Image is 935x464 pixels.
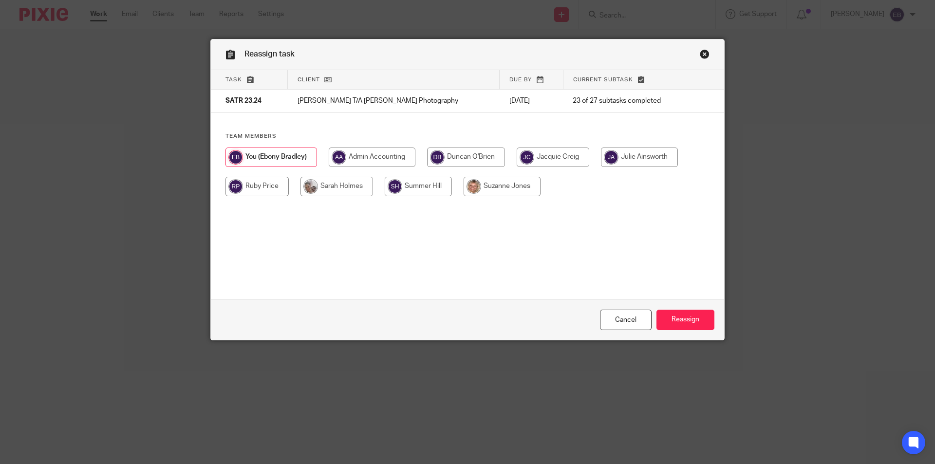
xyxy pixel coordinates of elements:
p: [PERSON_NAME] T/A [PERSON_NAME] Photography [298,96,490,106]
a: Close this dialog window [600,310,652,331]
span: Reassign task [244,50,295,58]
td: 23 of 27 subtasks completed [563,90,690,113]
input: Reassign [656,310,714,331]
span: Current subtask [573,77,633,82]
a: Close this dialog window [700,49,710,62]
span: Due by [509,77,532,82]
h4: Team members [225,132,710,140]
p: [DATE] [509,96,554,106]
span: SATR 23.24 [225,98,262,105]
span: Task [225,77,242,82]
span: Client [298,77,320,82]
